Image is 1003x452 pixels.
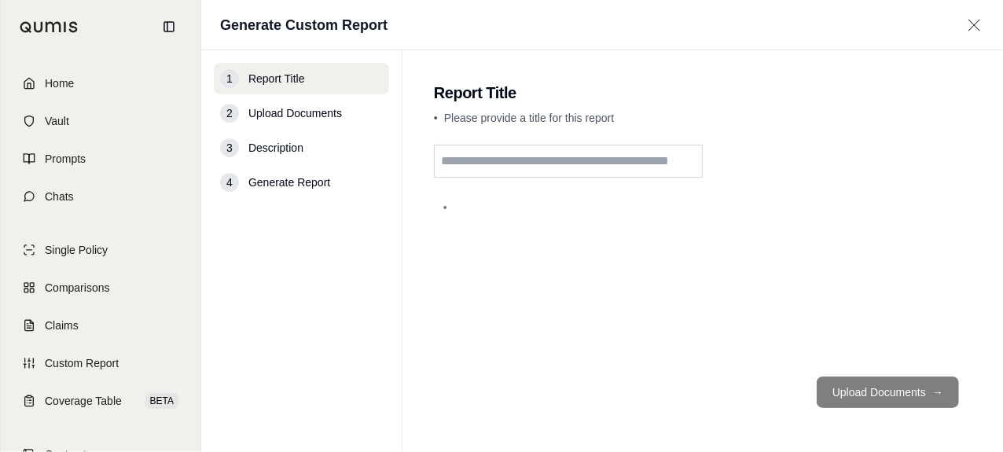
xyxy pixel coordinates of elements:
div: 4 [220,173,239,192]
span: • [434,112,438,124]
a: Prompts [10,141,191,176]
h1: Generate Custom Report [220,14,388,36]
a: Comparisons [10,270,191,305]
div: 3 [220,138,239,157]
span: Prompts [45,151,86,167]
h2: Report Title [434,82,972,104]
div: 1 [220,69,239,88]
img: Qumis Logo [20,21,79,33]
span: Home [45,75,74,91]
span: Comparisons [45,280,109,296]
a: Vault [10,104,191,138]
span: Coverage Table [45,393,122,409]
span: Single Policy [45,242,108,258]
span: Description [248,140,303,156]
span: Custom Report [45,355,119,371]
a: Custom Report [10,346,191,380]
span: BETA [145,393,178,409]
span: Chats [45,189,74,204]
a: Claims [10,308,191,343]
span: Please provide a title for this report [444,112,614,124]
span: • [443,200,447,215]
span: Report Title [248,71,305,86]
span: Vault [45,113,69,129]
span: Claims [45,318,79,333]
a: Coverage TableBETA [10,384,191,418]
span: Generate Report [248,175,330,190]
div: 2 [220,104,239,123]
a: Home [10,66,191,101]
span: Upload Documents [248,105,342,121]
button: Collapse sidebar [156,14,182,39]
a: Single Policy [10,233,191,267]
a: Chats [10,179,191,214]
